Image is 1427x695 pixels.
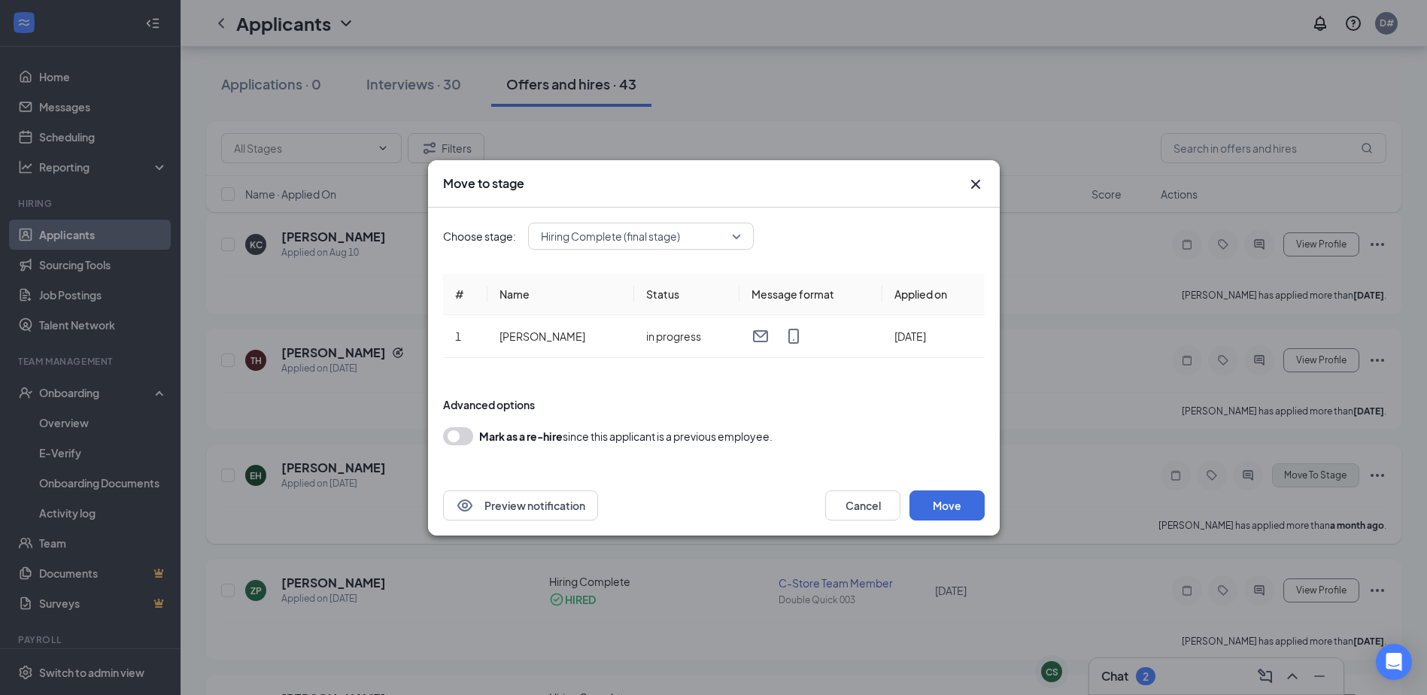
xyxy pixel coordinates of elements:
span: Choose stage: [443,228,516,244]
td: [PERSON_NAME] [487,315,633,358]
svg: Email [751,327,770,345]
th: Applied on [882,274,984,315]
th: Name [487,274,633,315]
span: 1 [455,329,461,343]
div: since this applicant is a previous employee. [479,427,773,445]
b: Mark as a re-hire [479,429,563,443]
td: [DATE] [882,315,984,358]
svg: Eye [456,496,474,514]
button: Close [967,175,985,193]
th: Status [633,274,739,315]
button: Move [909,490,985,520]
button: EyePreview notification [443,490,598,520]
td: in progress [633,315,739,358]
div: Open Intercom Messenger [1376,644,1412,680]
span: Hiring Complete (final stage) [541,225,680,247]
h3: Move to stage [443,175,524,192]
th: # [443,274,487,315]
div: Advanced options [443,397,985,412]
svg: MobileSms [785,327,803,345]
button: Cancel [825,490,900,520]
svg: Cross [967,175,985,193]
th: Message format [739,274,882,315]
